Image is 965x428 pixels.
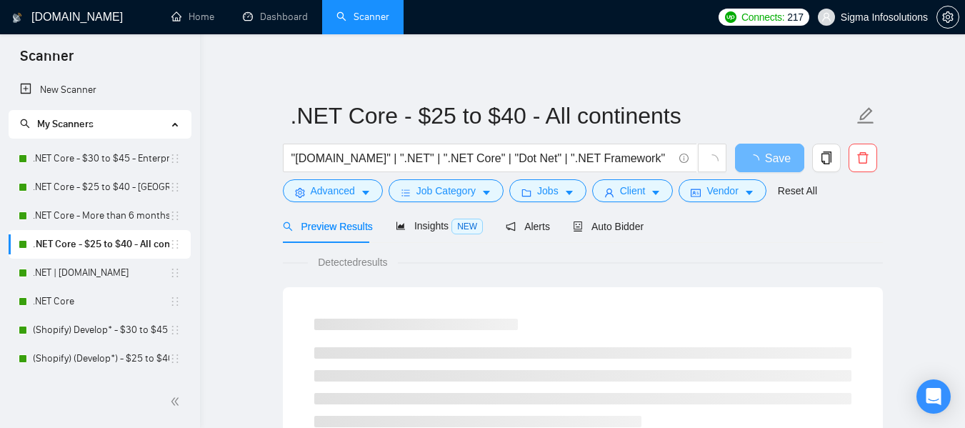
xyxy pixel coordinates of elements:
[295,187,305,198] span: setting
[604,187,614,198] span: user
[9,201,191,230] li: .NET Core - More than 6 months of work
[20,118,94,130] span: My Scanners
[9,173,191,201] li: .NET Core - $25 to $40 - USA and Oceania
[849,144,877,172] button: delete
[9,46,85,76] span: Scanner
[787,9,803,25] span: 217
[33,230,169,259] a: .NET Core - $25 to $40 - All continents
[521,187,531,198] span: folder
[33,287,169,316] a: .NET Core
[396,220,483,232] span: Insights
[735,144,804,172] button: Save
[291,149,673,167] input: Search Freelance Jobs...
[169,181,181,193] span: holder
[9,316,191,344] li: (Shopify) Develop* - $30 to $45 Enterprise
[937,11,959,23] span: setting
[916,379,951,414] div: Open Intercom Messenger
[849,151,876,164] span: delete
[169,239,181,250] span: holder
[706,154,719,167] span: loading
[506,221,550,232] span: Alerts
[765,149,791,167] span: Save
[813,151,840,164] span: copy
[169,210,181,222] span: holder
[9,373,191,402] li: (Shopify) (Develop*)
[291,98,854,134] input: Scanner name...
[33,344,169,373] a: (Shopify) (Develop*) - $25 to $40 - [GEOGRAPHIC_DATA] and Ocenia
[9,144,191,173] li: .NET Core - $30 to $45 - Enterprise client - ROW
[936,11,959,23] a: setting
[451,219,483,234] span: NEW
[9,76,191,104] li: New Scanner
[33,173,169,201] a: .NET Core - $25 to $40 - [GEOGRAPHIC_DATA] and [GEOGRAPHIC_DATA]
[243,11,308,23] a: dashboardDashboard
[691,187,701,198] span: idcard
[170,394,184,409] span: double-left
[336,11,389,23] a: searchScanner
[679,154,689,163] span: info-circle
[573,222,583,232] span: robot
[169,353,181,364] span: holder
[620,183,646,199] span: Client
[308,254,397,270] span: Detected results
[9,259,191,287] li: .NET | ASP.NET
[33,144,169,173] a: .NET Core - $30 to $45 - Enterprise client - ROW
[679,179,766,202] button: idcardVendorcaret-down
[9,344,191,373] li: (Shopify) (Develop*) - $25 to $40 - USA and Ocenia
[33,316,169,344] a: (Shopify) Develop* - $30 to $45 Enterprise
[361,187,371,198] span: caret-down
[9,287,191,316] li: .NET Core
[37,118,94,130] span: My Scanners
[481,187,491,198] span: caret-down
[748,154,765,166] span: loading
[396,221,406,231] span: area-chart
[20,119,30,129] span: search
[169,324,181,336] span: holder
[651,187,661,198] span: caret-down
[573,221,644,232] span: Auto Bidder
[506,222,516,232] span: notification
[389,179,504,202] button: barsJob Categorycaret-down
[171,11,214,23] a: homeHome
[12,6,22,29] img: logo
[564,187,574,198] span: caret-down
[20,76,179,104] a: New Scanner
[283,179,383,202] button: settingAdvancedcaret-down
[9,230,191,259] li: .NET Core - $25 to $40 - All continents
[33,259,169,287] a: .NET | [DOMAIN_NAME]
[744,187,754,198] span: caret-down
[706,183,738,199] span: Vendor
[725,11,736,23] img: upwork-logo.png
[778,183,817,199] a: Reset All
[416,183,476,199] span: Job Category
[592,179,674,202] button: userClientcaret-down
[812,144,841,172] button: copy
[33,201,169,230] a: .NET Core - More than 6 months of work
[821,12,831,22] span: user
[311,183,355,199] span: Advanced
[401,187,411,198] span: bars
[283,221,373,232] span: Preview Results
[537,183,559,199] span: Jobs
[856,106,875,125] span: edit
[283,222,293,232] span: search
[741,9,784,25] span: Connects:
[169,267,181,279] span: holder
[169,153,181,164] span: holder
[169,296,181,307] span: holder
[509,179,586,202] button: folderJobscaret-down
[936,6,959,29] button: setting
